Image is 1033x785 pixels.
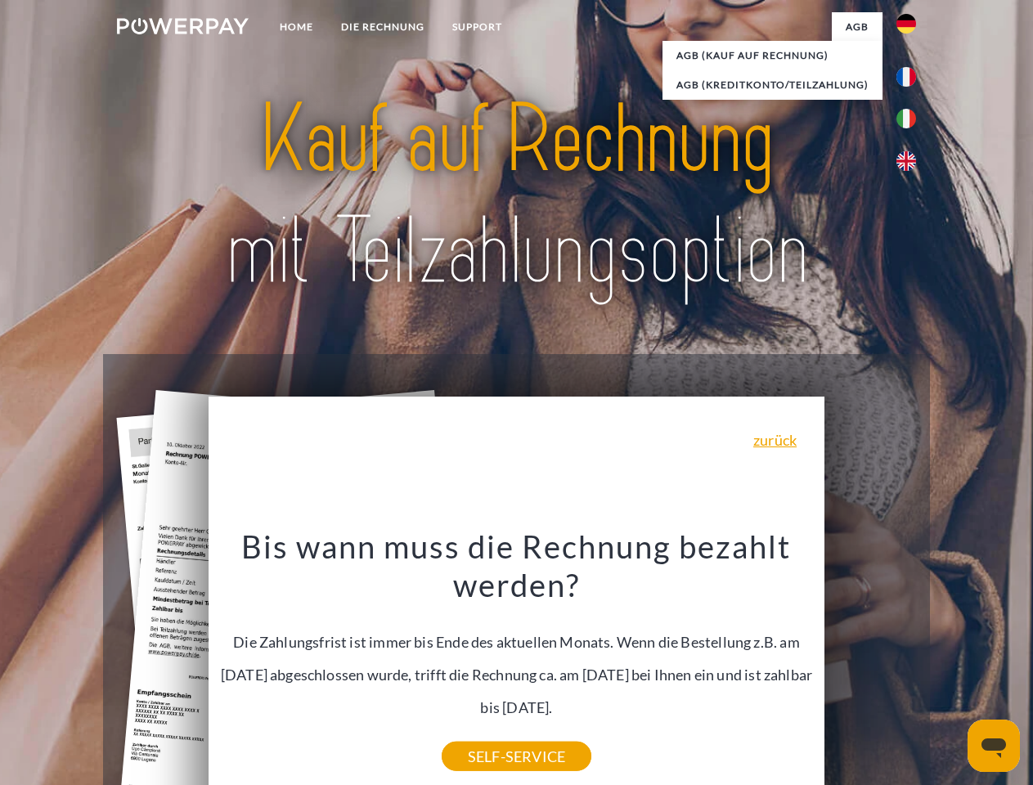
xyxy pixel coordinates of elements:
[753,433,797,447] a: zurück
[968,720,1020,772] iframe: Schaltfläche zum Öffnen des Messaging-Fensters
[896,67,916,87] img: fr
[266,12,327,42] a: Home
[156,78,877,313] img: title-powerpay_de.svg
[896,14,916,34] img: de
[327,12,438,42] a: DIE RECHNUNG
[442,742,591,771] a: SELF-SERVICE
[896,109,916,128] img: it
[896,151,916,171] img: en
[218,527,815,756] div: Die Zahlungsfrist ist immer bis Ende des aktuellen Monats. Wenn die Bestellung z.B. am [DATE] abg...
[662,70,883,100] a: AGB (Kreditkonto/Teilzahlung)
[218,527,815,605] h3: Bis wann muss die Rechnung bezahlt werden?
[438,12,516,42] a: SUPPORT
[662,41,883,70] a: AGB (Kauf auf Rechnung)
[117,18,249,34] img: logo-powerpay-white.svg
[832,12,883,42] a: agb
